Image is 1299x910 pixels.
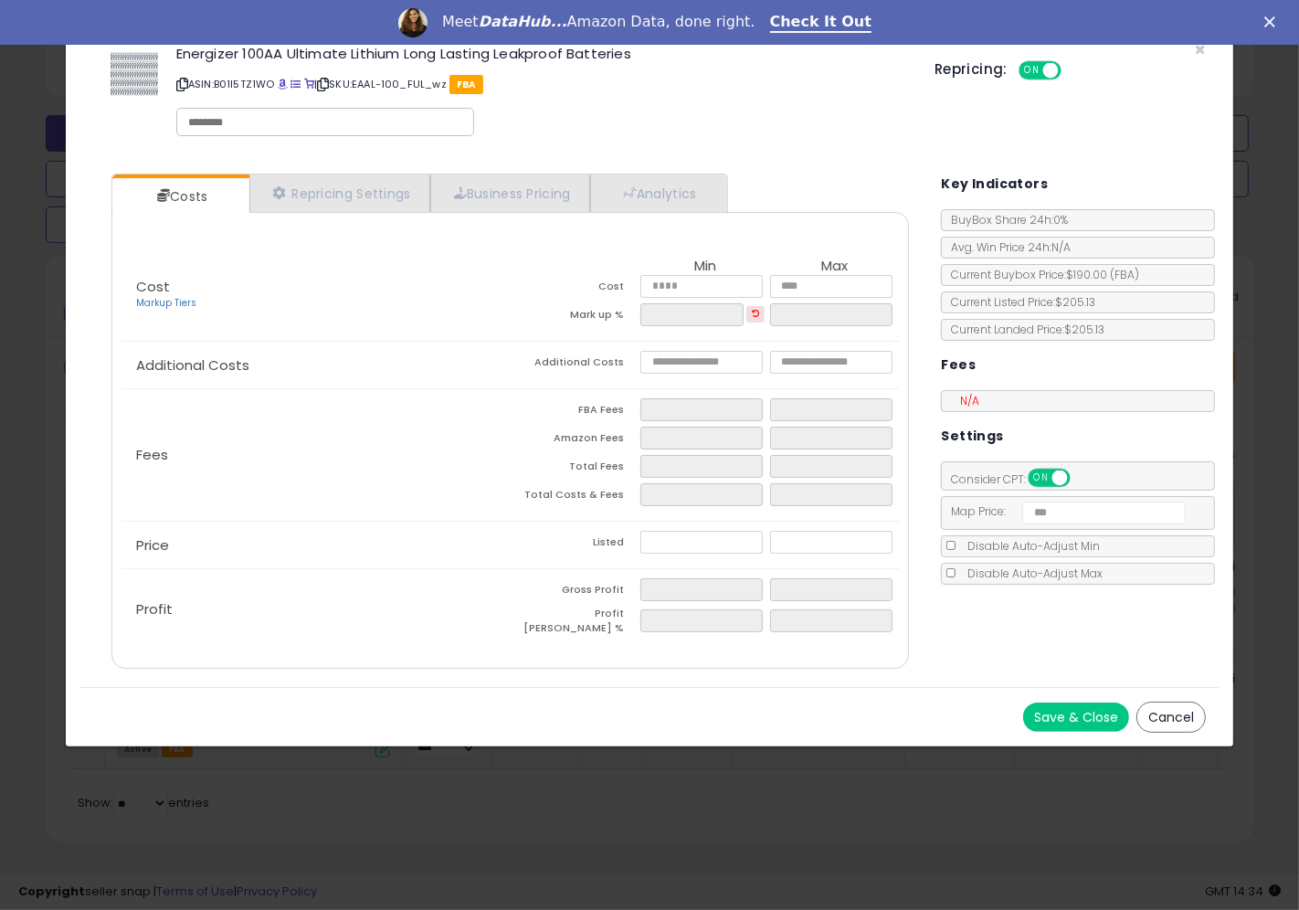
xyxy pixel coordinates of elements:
h3: Energizer 100AA Ultimate Lithium Long Lasting Leakproof Batteries [176,47,907,60]
a: Analytics [590,175,725,212]
img: 61aIsr1mqzL._SL60_.jpg [107,47,162,101]
a: All offer listings [290,77,301,91]
span: Current Listed Price: $205.13 [942,294,1095,310]
span: OFF [1058,63,1087,79]
button: Save & Close [1023,703,1129,732]
th: Max [770,259,900,275]
h5: Settings [941,425,1003,448]
span: OFF [1068,471,1097,486]
p: Price [121,538,511,553]
span: FBA [449,75,483,94]
p: ASIN: B01I5TZ1WO | SKU: EAAL-100_FUL_wz [176,69,907,99]
h5: Repricing: [935,62,1008,77]
span: × [1194,37,1206,63]
span: ON [1020,63,1043,79]
a: Your listing only [304,77,314,91]
td: Listed [511,531,640,559]
span: N/A [951,393,979,408]
p: Cost [121,280,511,311]
td: Total Fees [511,455,640,483]
span: Current Landed Price: $205.13 [942,322,1104,337]
p: Additional Costs [121,358,511,373]
i: DataHub... [479,13,567,30]
p: Fees [121,448,511,462]
a: Business Pricing [430,175,590,212]
td: Additional Costs [511,351,640,379]
span: BuyBox Share 24h: 0% [942,212,1068,227]
td: Gross Profit [511,578,640,607]
span: Disable Auto-Adjust Max [958,566,1103,581]
span: $190.00 [1066,267,1139,282]
span: ( FBA ) [1110,267,1139,282]
td: Mark up % [511,303,640,332]
td: Total Costs & Fees [511,483,640,512]
td: Cost [511,275,640,303]
td: Profit [PERSON_NAME] % [511,607,640,640]
span: Current Buybox Price: [942,267,1139,282]
th: Min [640,259,770,275]
h5: Fees [941,354,976,376]
span: ON [1030,471,1053,486]
div: Close [1264,16,1283,27]
td: Amazon Fees [511,427,640,455]
a: Repricing Settings [249,175,430,212]
h5: Key Indicators [941,173,1048,196]
button: Cancel [1136,702,1206,733]
a: Markup Tiers [136,296,196,310]
a: Check It Out [770,13,872,33]
span: Disable Auto-Adjust Min [958,538,1100,554]
a: Costs [112,178,248,215]
div: Meet Amazon Data, done right. [442,13,755,31]
span: Consider CPT: [942,471,1094,487]
p: Profit [121,602,511,617]
span: Map Price: [942,503,1186,519]
td: FBA Fees [511,398,640,427]
a: BuyBox page [278,77,288,91]
span: Avg. Win Price 24h: N/A [942,239,1071,255]
img: Profile image for Georgie [398,8,428,37]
